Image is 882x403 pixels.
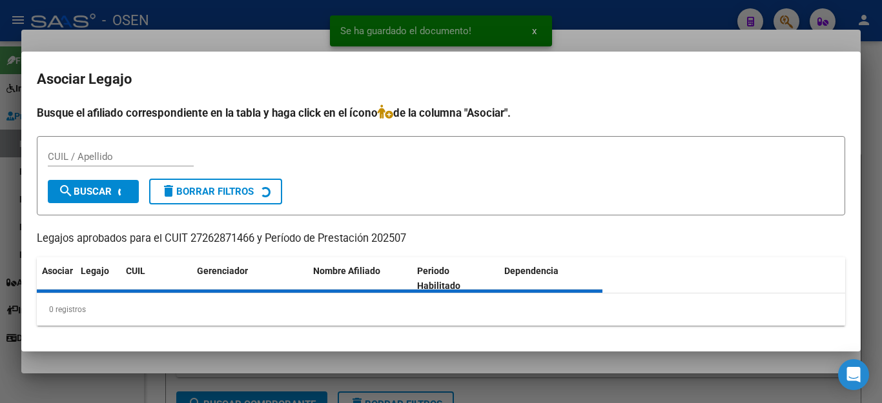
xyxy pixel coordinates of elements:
[81,266,109,276] span: Legajo
[838,359,869,390] div: Open Intercom Messenger
[197,266,248,276] span: Gerenciador
[42,266,73,276] span: Asociar
[161,186,254,197] span: Borrar Filtros
[504,266,559,276] span: Dependencia
[58,186,112,197] span: Buscar
[37,104,845,121] h4: Busque el afiliado correspondiente en la tabla y haga click en el ícono de la columna "Asociar".
[48,180,139,203] button: Buscar
[37,257,76,300] datatable-header-cell: Asociar
[161,183,176,199] mat-icon: delete
[37,231,845,247] p: Legajos aprobados para el CUIT 27262871466 y Período de Prestación 202507
[58,183,74,199] mat-icon: search
[37,67,845,92] h2: Asociar Legajo
[126,266,145,276] span: CUIL
[412,257,499,300] datatable-header-cell: Periodo Habilitado
[76,257,121,300] datatable-header-cell: Legajo
[499,257,603,300] datatable-header-cell: Dependencia
[37,293,845,326] div: 0 registros
[313,266,380,276] span: Nombre Afiliado
[149,179,282,204] button: Borrar Filtros
[308,257,412,300] datatable-header-cell: Nombre Afiliado
[417,266,460,291] span: Periodo Habilitado
[192,257,308,300] datatable-header-cell: Gerenciador
[121,257,192,300] datatable-header-cell: CUIL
